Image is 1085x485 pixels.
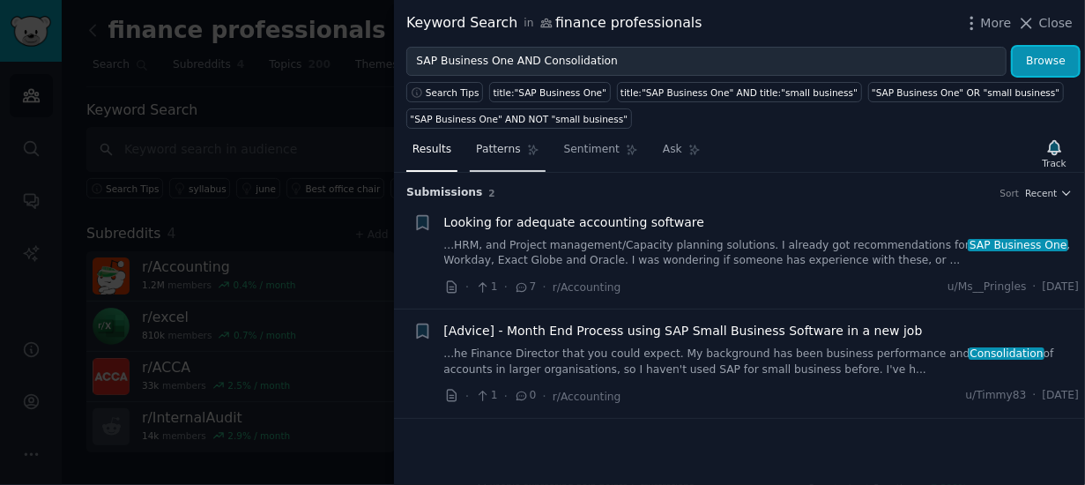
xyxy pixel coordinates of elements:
[406,12,702,34] div: Keyword Search finance professionals
[514,388,536,404] span: 0
[966,388,1027,404] span: u/Timmy83
[868,82,1064,102] a: "SAP Business One" OR "small business"
[470,136,545,172] a: Patterns
[558,136,644,172] a: Sentiment
[969,347,1045,360] span: Consolidation
[968,239,1068,251] span: SAP Business One
[1033,280,1037,295] span: ·
[475,280,497,295] span: 1
[489,188,495,198] span: 2
[1037,135,1073,172] button: Track
[872,86,1059,99] div: "SAP Business One" OR "small business"
[1017,14,1073,33] button: Close
[553,391,621,403] span: r/Accounting
[657,136,707,172] a: Ask
[406,108,632,129] a: "SAP Business One" AND NOT "small business"
[514,280,536,295] span: 7
[617,82,862,102] a: title:"SAP Business One" AND title:"small business"
[948,280,1027,295] span: u/Ms__Pringles
[1033,388,1037,404] span: ·
[475,388,497,404] span: 1
[444,347,1080,377] a: ...he Finance Director that you could expect. My background has been business performance andCons...
[543,387,546,406] span: ·
[444,322,923,340] a: [Advice] - Month End Process using SAP Small Business Software in a new job
[444,213,705,232] a: Looking for adequate accounting software
[553,281,621,294] span: r/Accounting
[1043,388,1079,404] span: [DATE]
[524,16,533,32] span: in
[543,278,546,296] span: ·
[411,113,628,125] div: "SAP Business One" AND NOT "small business"
[489,82,610,102] a: title:"SAP Business One"
[504,278,508,296] span: ·
[1000,187,1020,199] div: Sort
[1025,187,1057,199] span: Recent
[465,387,469,406] span: ·
[621,86,858,99] div: title:"SAP Business One" AND title:"small business"
[426,86,479,99] span: Search Tips
[981,14,1012,33] span: More
[494,86,606,99] div: title:"SAP Business One"
[465,278,469,296] span: ·
[1043,280,1079,295] span: [DATE]
[504,387,508,406] span: ·
[406,82,483,102] button: Search Tips
[444,238,1080,269] a: ...HRM, and Project management/Capacity planning solutions. I already got recommendations forSAP ...
[1043,157,1066,169] div: Track
[1039,14,1073,33] span: Close
[412,142,451,158] span: Results
[962,14,1012,33] button: More
[1025,187,1073,199] button: Recent
[663,142,682,158] span: Ask
[406,136,457,172] a: Results
[476,142,520,158] span: Patterns
[1013,47,1079,77] button: Browse
[406,47,1007,77] input: Try a keyword related to your business
[406,185,483,201] span: Submission s
[564,142,620,158] span: Sentiment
